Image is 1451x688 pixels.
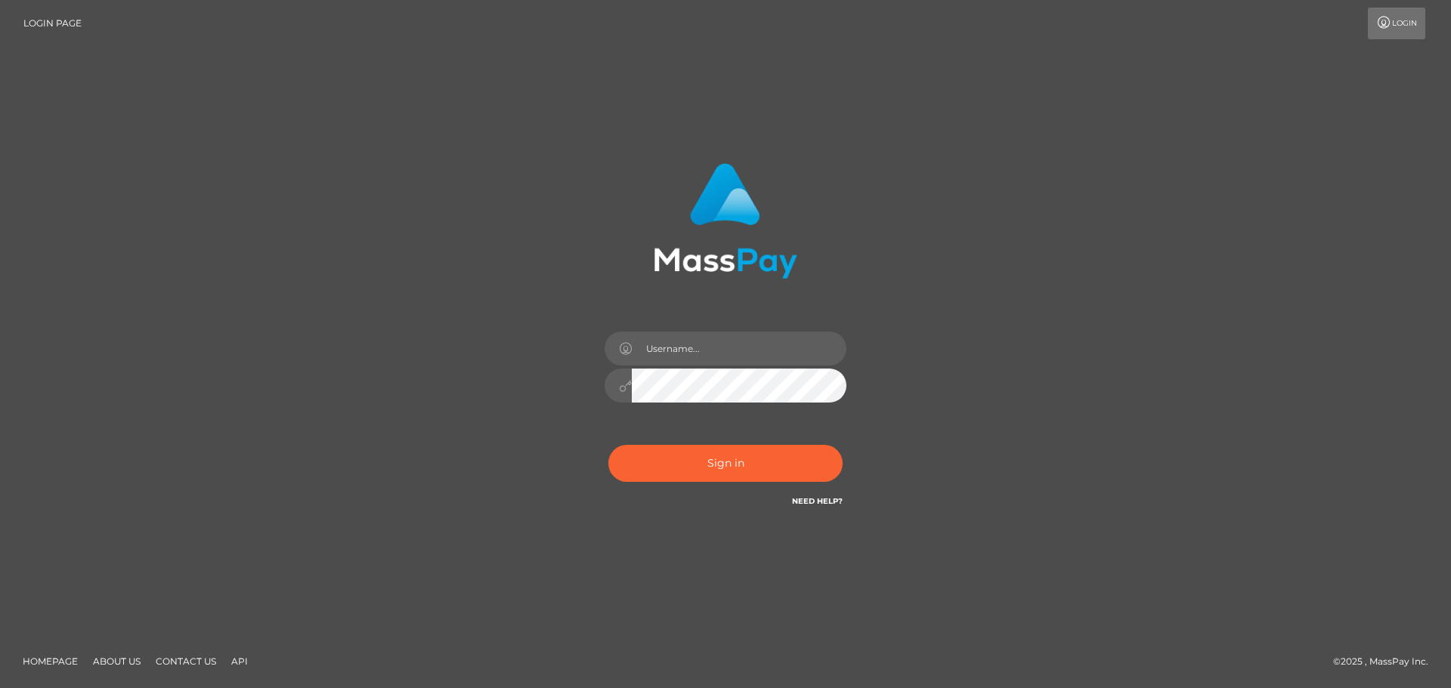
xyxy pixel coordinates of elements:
a: Need Help? [792,496,843,506]
a: Homepage [17,649,84,673]
a: About Us [87,649,147,673]
img: MassPay Login [654,163,797,279]
button: Sign in [608,445,843,482]
div: © 2025 , MassPay Inc. [1333,653,1440,670]
a: Login Page [23,8,82,39]
a: API [225,649,254,673]
a: Login [1368,8,1425,39]
input: Username... [632,332,846,366]
a: Contact Us [150,649,222,673]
